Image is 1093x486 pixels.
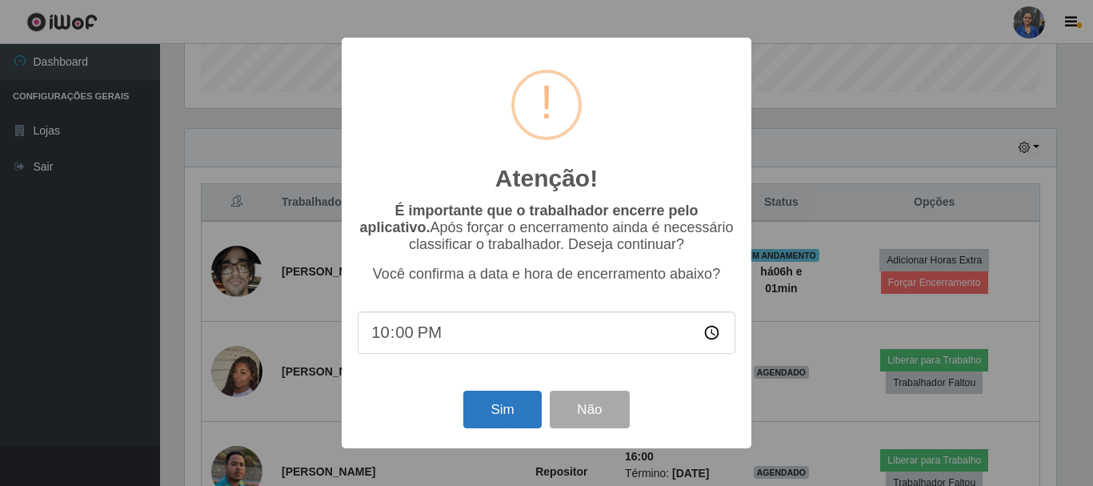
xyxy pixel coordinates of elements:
[463,391,541,428] button: Sim
[359,203,698,235] b: É importante que o trabalhador encerre pelo aplicativo.
[358,203,735,253] p: Após forçar o encerramento ainda é necessário classificar o trabalhador. Deseja continuar?
[550,391,629,428] button: Não
[495,164,598,193] h2: Atenção!
[358,266,735,283] p: Você confirma a data e hora de encerramento abaixo?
